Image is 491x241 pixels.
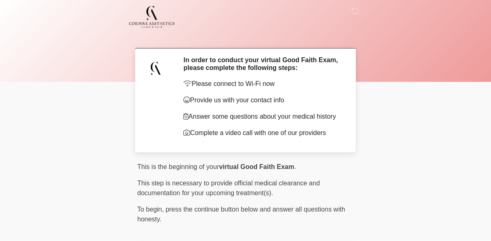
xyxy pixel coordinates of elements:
span: press the continue button below and answer all questions with honesty. [137,206,345,223]
p: Please connect to Wi-Fi now [183,79,341,89]
span: This is the beginning of your [137,163,219,170]
p: Complete a video call with one of our providers [183,128,341,138]
span: . [294,163,296,170]
h2: In order to conduct your virtual Good Faith Exam, please complete the following steps: [183,56,341,72]
span: This step is necessary to provide official medical clearance and documentation for your upcoming ... [137,180,320,196]
img: Agent Avatar [143,56,168,81]
p: Answer some questions about your medical history [183,112,341,122]
p: Provide us with your contact info [183,95,341,105]
span: To begin, [137,206,165,213]
strong: virtual Good Faith Exam [219,163,294,170]
img: Corinne Aesthetics Med Spa Logo [129,6,174,28]
h1: ‎ ‎ ‎ [131,29,360,45]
